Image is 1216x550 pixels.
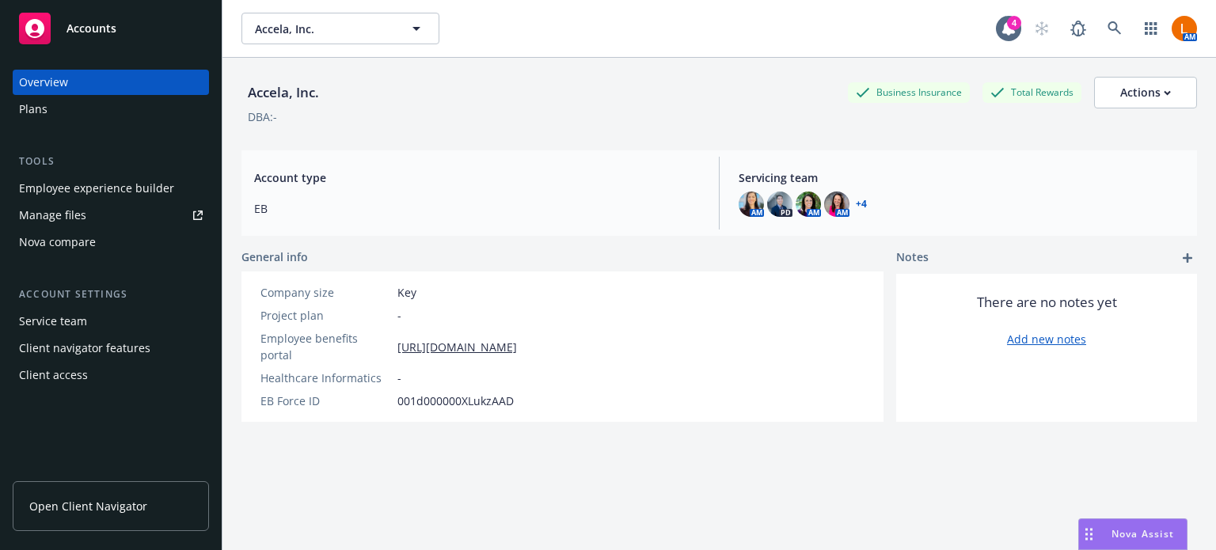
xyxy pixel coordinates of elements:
[19,176,174,201] div: Employee experience builder
[1111,527,1174,541] span: Nova Assist
[397,307,401,324] span: -
[13,229,209,255] a: Nova compare
[977,293,1117,312] span: There are no notes yet
[1172,16,1197,41] img: photo
[1120,78,1171,108] div: Actions
[13,6,209,51] a: Accounts
[397,339,517,355] a: [URL][DOMAIN_NAME]
[767,192,792,217] img: photo
[856,199,867,209] a: +4
[255,21,392,37] span: Accela, Inc.
[248,108,277,125] div: DBA: -
[1178,248,1197,267] a: add
[13,97,209,122] a: Plans
[19,97,47,122] div: Plans
[260,370,391,386] div: Healthcare Informatics
[13,203,209,228] a: Manage files
[29,498,147,514] span: Open Client Navigator
[1079,519,1099,549] div: Drag to move
[13,176,209,201] a: Employee experience builder
[19,362,88,388] div: Client access
[260,330,391,363] div: Employee benefits portal
[241,13,439,44] button: Accela, Inc.
[260,307,391,324] div: Project plan
[397,370,401,386] span: -
[241,248,308,265] span: General info
[796,192,821,217] img: photo
[896,248,929,267] span: Notes
[19,336,150,361] div: Client navigator features
[739,192,764,217] img: photo
[1026,13,1058,44] a: Start snowing
[13,336,209,361] a: Client navigator features
[13,154,209,169] div: Tools
[19,309,87,334] div: Service team
[19,229,96,255] div: Nova compare
[824,192,849,217] img: photo
[397,393,514,409] span: 001d000000XLukzAAD
[13,70,209,95] a: Overview
[13,286,209,302] div: Account settings
[982,82,1081,102] div: Total Rewards
[19,70,68,95] div: Overview
[19,203,86,228] div: Manage files
[397,284,416,301] span: Key
[1007,331,1086,347] a: Add new notes
[13,309,209,334] a: Service team
[1062,13,1094,44] a: Report a Bug
[254,169,700,186] span: Account type
[1007,16,1021,30] div: 4
[1099,13,1130,44] a: Search
[260,393,391,409] div: EB Force ID
[241,82,325,103] div: Accela, Inc.
[254,200,700,217] span: EB
[1135,13,1167,44] a: Switch app
[1078,518,1187,550] button: Nova Assist
[260,284,391,301] div: Company size
[13,362,209,388] a: Client access
[848,82,970,102] div: Business Insurance
[739,169,1184,186] span: Servicing team
[66,22,116,35] span: Accounts
[1094,77,1197,108] button: Actions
